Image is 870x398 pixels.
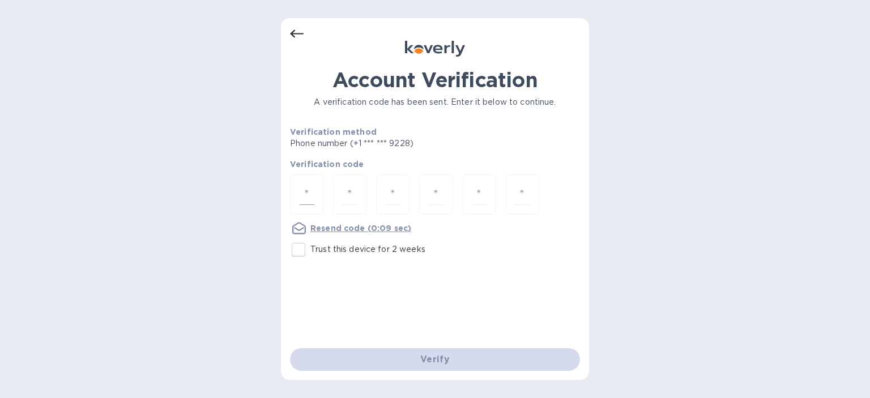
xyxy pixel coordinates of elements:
u: Resend code (0:09 sec) [310,224,411,233]
p: Verification code [290,159,580,170]
h1: Account Verification [290,68,580,92]
p: Trust this device for 2 weeks [310,243,425,255]
b: Verification method [290,127,377,136]
p: Phone number (+1 *** *** 9228) [290,138,500,149]
p: A verification code has been sent. Enter it below to continue. [290,96,580,108]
